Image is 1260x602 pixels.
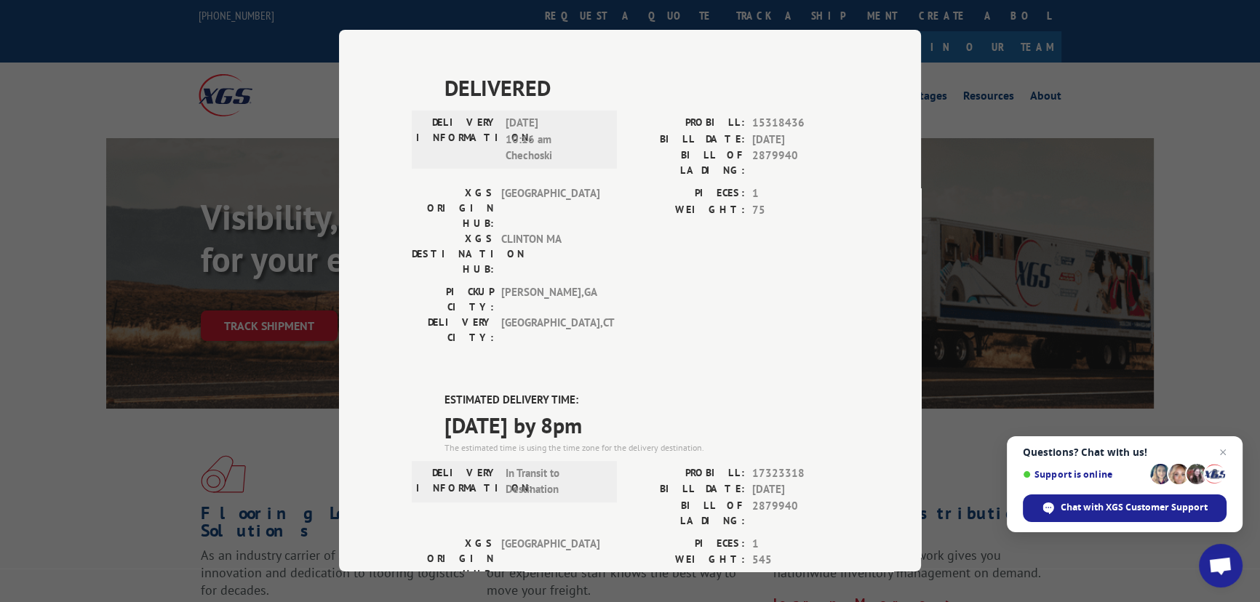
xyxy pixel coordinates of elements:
[752,115,848,132] span: 15318436
[630,552,745,569] label: WEIGHT:
[416,465,498,498] label: DELIVERY INFORMATION:
[630,132,745,148] label: BILL DATE:
[630,202,745,219] label: WEIGHT:
[506,115,604,164] span: [DATE] 10:16 am Chechoski
[416,115,498,164] label: DELIVERY INFORMATION:
[501,185,599,231] span: [GEOGRAPHIC_DATA]
[412,185,494,231] label: XGS ORIGIN HUB:
[752,552,848,569] span: 545
[752,465,848,482] span: 17323318
[1061,501,1208,514] span: Chat with XGS Customer Support
[752,202,848,219] span: 75
[444,71,848,104] span: DELIVERED
[752,185,848,202] span: 1
[501,315,599,345] span: [GEOGRAPHIC_DATA] , CT
[1023,494,1227,522] div: Chat with XGS Customer Support
[501,231,599,277] span: CLINTON MA
[630,115,745,132] label: PROBILL:
[444,392,848,409] label: ESTIMATED DELIVERY TIME:
[412,536,494,582] label: XGS ORIGIN HUB:
[752,148,848,178] span: 2879940
[630,148,745,178] label: BILL OF LADING:
[752,481,848,498] span: [DATE]
[412,315,494,345] label: DELIVERY CITY:
[501,284,599,315] span: [PERSON_NAME] , GA
[630,185,745,202] label: PIECES:
[1214,444,1232,461] span: Close chat
[752,132,848,148] span: [DATE]
[752,498,848,529] span: 2879940
[630,536,745,553] label: PIECES:
[444,409,848,441] span: [DATE] by 8pm
[412,231,494,277] label: XGS DESTINATION HUB:
[1023,446,1227,458] span: Questions? Chat with us!
[630,465,745,482] label: PROBILL:
[501,536,599,582] span: [GEOGRAPHIC_DATA]
[1023,469,1145,480] span: Support is online
[506,465,604,498] span: In Transit to Destination
[444,441,848,454] div: The estimated time is using the time zone for the delivery destination.
[630,498,745,529] label: BILL OF LADING:
[752,536,848,553] span: 1
[1199,544,1243,587] div: Open chat
[630,481,745,498] label: BILL DATE:
[412,284,494,315] label: PICKUP CITY:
